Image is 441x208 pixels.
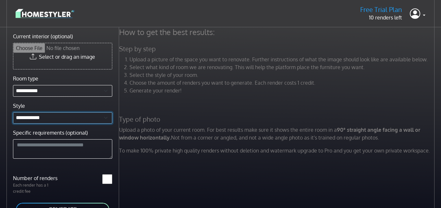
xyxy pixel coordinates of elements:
strong: 90° straight angle facing a wall or window horizontally. [119,127,420,141]
li: Generate your render! [129,87,436,94]
label: Room type [13,75,38,82]
label: Style [13,102,25,110]
p: To make 100% private high quality renders without deletion and watermark upgrade to Pro and you g... [115,147,440,154]
li: Select what kind of room we are renovating. This will help the platform place the furniture you w... [129,63,436,71]
h5: Step by step [115,45,440,53]
label: Specific requirements (optional) [13,129,88,137]
li: Choose the amount of renders you want to generate. Each render costs 1 credit. [129,79,436,87]
li: Select the style of your room. [129,71,436,79]
img: logo-3de290ba35641baa71223ecac5eacb59cb85b4c7fdf211dc9aaecaaee71ea2f8.svg [16,8,74,19]
p: Upload a photo of your current room. For best results make sure it shows the entire room in a Not... [115,126,440,141]
p: Each render has a 1 credit fee [9,182,63,194]
h4: How to get the best results: [115,27,440,37]
h5: Type of photo [115,115,440,123]
li: Upload a picture of the space you want to renovate. Further instructions of what the image should... [129,55,436,63]
p: 10 renders left [360,14,402,21]
label: Number of renders [9,174,63,182]
label: Current interior (optional) [13,32,73,40]
h5: Free Trial Plan [360,6,402,14]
